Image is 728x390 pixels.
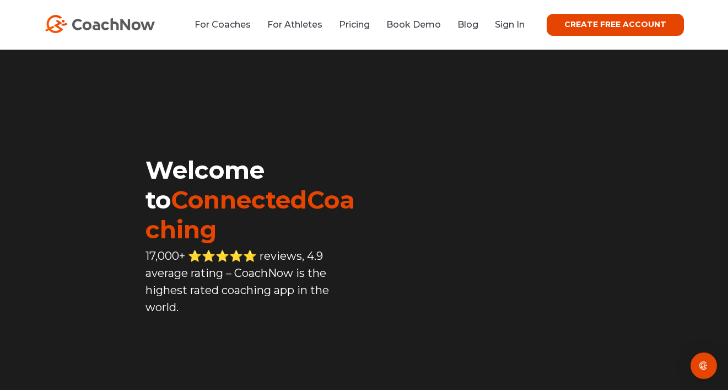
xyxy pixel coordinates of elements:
span: ConnectedCoaching [145,185,355,244]
div: Open Intercom Messenger [691,352,717,379]
img: CoachNow Logo [45,15,155,33]
a: Blog [457,19,478,30]
a: Sign In [495,19,525,30]
h1: Welcome to [145,155,364,244]
iframe: Embedded CTA [145,340,364,373]
a: Book Demo [386,19,441,30]
span: 17,000+ ⭐️⭐️⭐️⭐️⭐️ reviews, 4.9 average rating – CoachNow is the highest rated coaching app in th... [145,249,329,314]
a: For Coaches [195,19,251,30]
a: Pricing [339,19,370,30]
a: For Athletes [267,19,322,30]
a: CREATE FREE ACCOUNT [547,14,684,36]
